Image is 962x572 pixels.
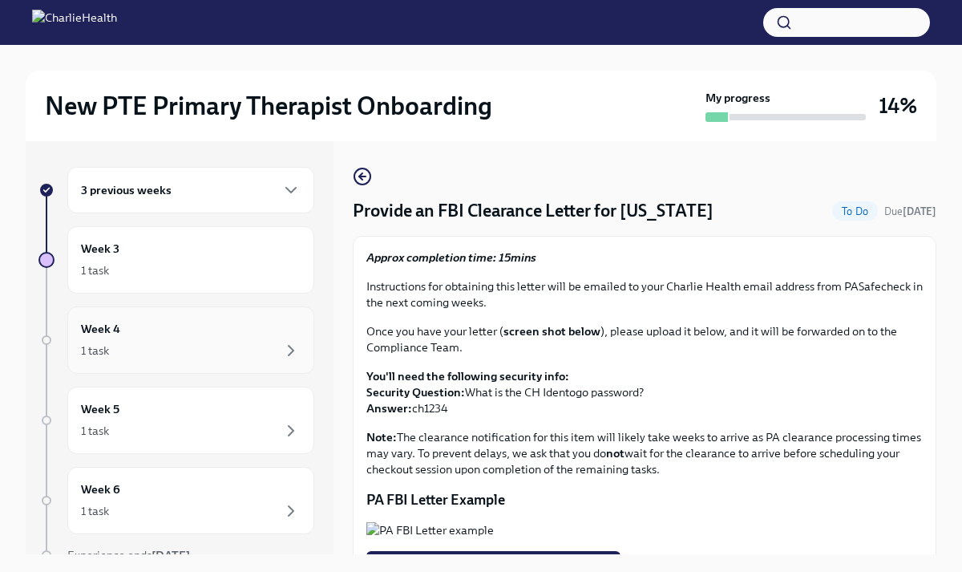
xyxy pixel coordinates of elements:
[81,343,109,359] div: 1 task
[879,91,917,120] h3: 14%
[38,226,314,294] a: Week 31 task
[366,430,397,444] strong: Note:
[152,548,190,562] strong: [DATE]
[903,205,936,217] strong: [DATE]
[38,387,314,454] a: Week 51 task
[366,323,923,355] p: Once you have your letter ( ), please upload it below, and it will be forwarded on to the Complia...
[81,400,119,418] h6: Week 5
[606,446,624,460] strong: not
[45,90,492,122] h2: New PTE Primary Therapist Onboarding
[366,385,465,400] strong: Security Question:
[81,423,109,439] div: 1 task
[38,467,314,534] a: Week 61 task
[67,548,190,562] span: Experience ends
[884,204,936,219] span: October 23rd, 2025 08:00
[81,503,109,519] div: 1 task
[38,306,314,374] a: Week 41 task
[81,181,172,199] h6: 3 previous weeks
[67,167,314,213] div: 3 previous weeks
[366,522,923,538] button: Zoom image
[366,401,412,416] strong: Answer:
[32,10,117,35] img: CharlieHealth
[81,481,120,498] h6: Week 6
[366,368,923,416] p: What is the CH Identogo password? ch1234
[705,90,770,106] strong: My progress
[353,199,713,223] h4: Provide an FBI Clearance Letter for [US_STATE]
[366,429,923,477] p: The clearance notification for this item will likely take weeks to arrive as PA clearance process...
[366,369,569,383] strong: You'll need the following security info:
[81,320,120,338] h6: Week 4
[503,324,600,339] strong: screen shot below
[81,262,109,278] div: 1 task
[81,240,119,258] h6: Week 3
[884,205,936,217] span: Due
[366,278,923,310] p: Instructions for obtaining this letter will be emailed to your Charlie Health email address from ...
[366,490,923,509] p: PA FBI Letter Example
[366,250,536,265] strong: Approx completion time: 15mins
[832,205,878,217] span: To Do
